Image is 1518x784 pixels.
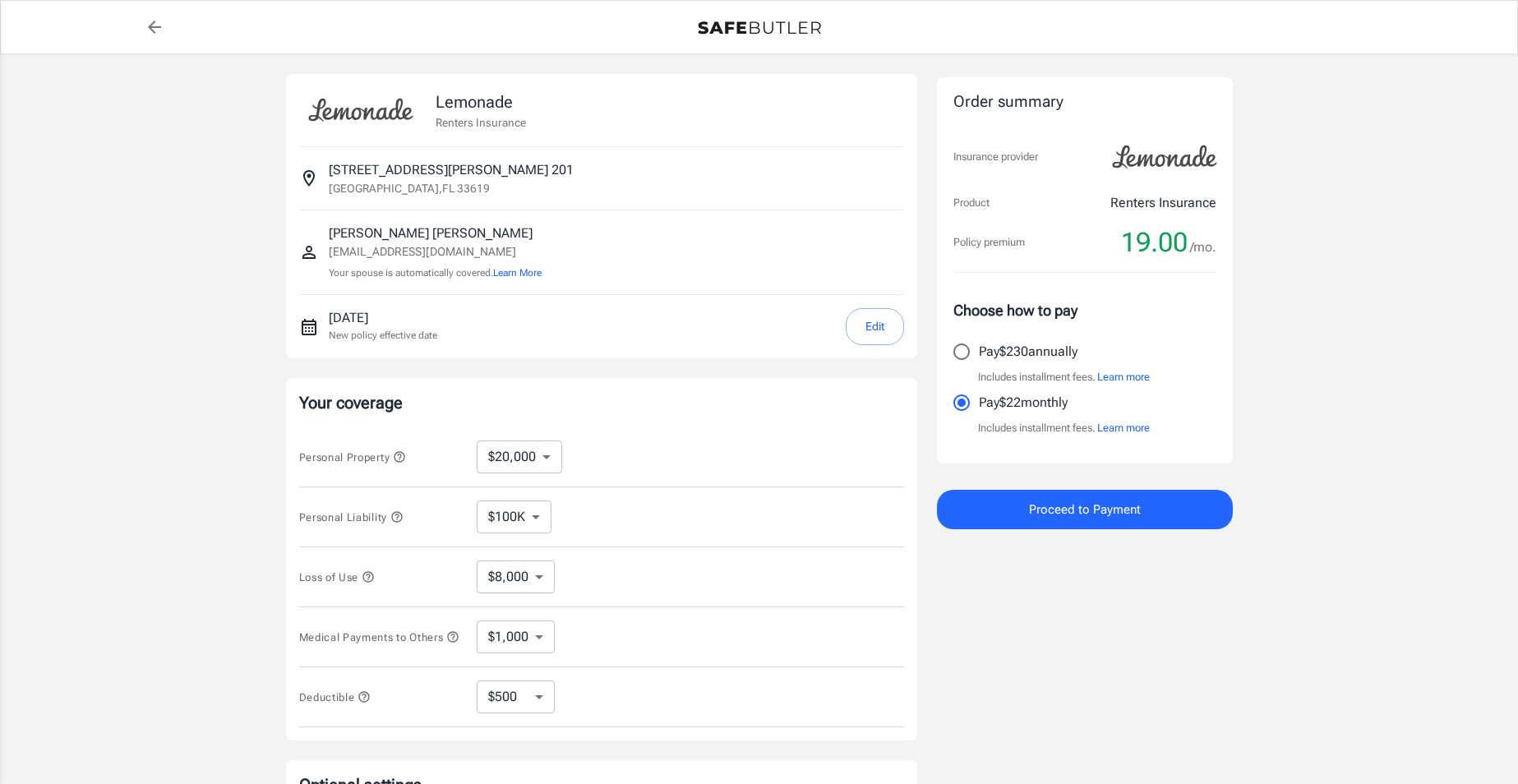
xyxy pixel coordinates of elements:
button: Learn more [1097,369,1150,385]
a: back to quotes [138,11,171,44]
button: Proceed to Payment [937,490,1233,529]
button: Learn more [1097,420,1150,436]
button: Deductible [299,687,371,707]
span: Loss of Use [299,571,375,583]
p: New policy effective date [329,328,437,343]
p: Pay $22 monthly [979,393,1068,413]
span: Personal Property [299,451,406,463]
p: Choose how to pay [953,299,1216,321]
button: Personal Property [299,447,406,467]
p: [DATE] [329,308,437,328]
button: Medical Payments to Others [299,627,460,647]
span: Medical Payments to Others [299,631,460,643]
img: Lemonade [299,87,422,133]
button: Edit [846,308,904,345]
p: [EMAIL_ADDRESS][DOMAIN_NAME] [329,243,542,261]
span: Deductible [299,691,371,703]
div: Order summary [953,90,1216,114]
p: Includes installment fees. [978,420,1150,436]
p: Pay $230 annually [979,342,1077,362]
p: Renters Insurance [1110,193,1216,213]
span: Proceed to Payment [1029,499,1141,520]
p: Product [953,195,990,211]
button: Personal Liability [299,507,404,527]
img: Back to quotes [698,21,821,35]
p: Includes installment fees. [978,369,1150,385]
p: Lemonade [436,90,526,114]
svg: New policy start date [299,317,319,337]
button: Learn More [493,265,542,280]
img: Lemonade [1103,134,1226,180]
svg: Insured address [299,168,319,188]
p: [GEOGRAPHIC_DATA] , FL 33619 [329,180,490,196]
p: Your spouse is automatically covered. [329,265,542,281]
p: Renters Insurance [436,114,526,131]
p: [PERSON_NAME] [PERSON_NAME] [329,224,542,243]
span: /mo. [1190,236,1216,259]
svg: Insured person [299,242,319,262]
span: 19.00 [1121,226,1188,259]
p: Policy premium [953,234,1025,251]
p: Insurance provider [953,149,1038,165]
span: Personal Liability [299,511,404,523]
p: [STREET_ADDRESS][PERSON_NAME] 201 [329,160,574,180]
p: Your coverage [299,391,904,414]
button: Loss of Use [299,567,375,587]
